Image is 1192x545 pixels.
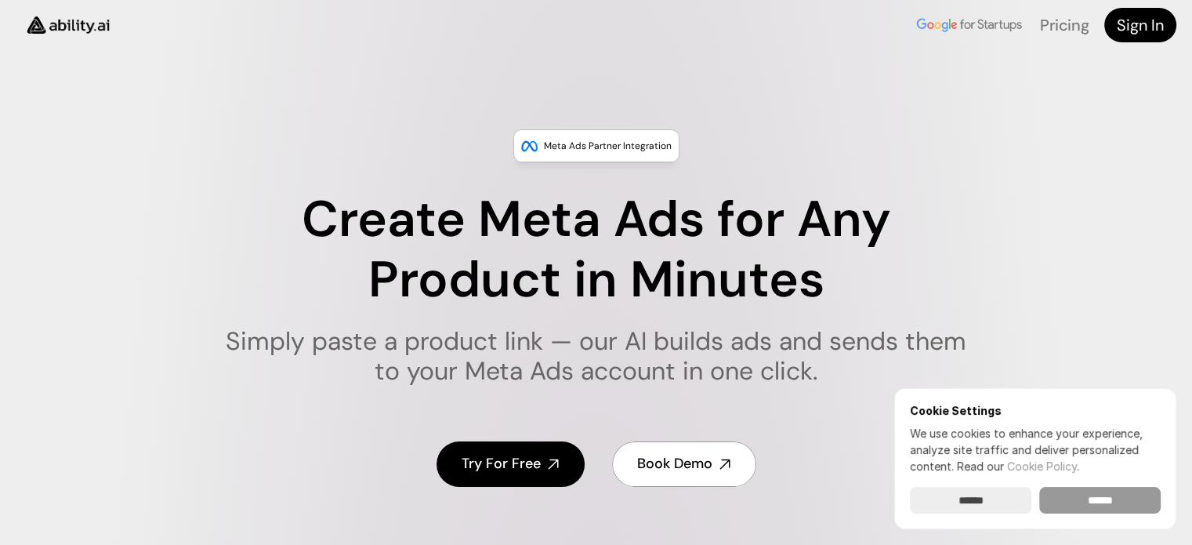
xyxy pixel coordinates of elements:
h6: Cookie Settings [910,404,1161,417]
h4: Try For Free [462,454,541,474]
h1: Create Meta Ads for Any Product in Minutes [216,190,976,311]
h4: Sign In [1117,14,1164,36]
a: Sign In [1104,8,1176,42]
h1: Simply paste a product link — our AI builds ads and sends them to your Meta Ads account in one cl... [216,326,976,387]
a: Cookie Policy [1007,460,1077,473]
a: Book Demo [612,441,756,486]
p: Meta Ads Partner Integration [544,138,672,154]
h4: Book Demo [637,454,712,474]
p: We use cookies to enhance your experience, analyze site traffic and deliver personalized content. [910,425,1161,474]
span: Read our . [957,460,1079,473]
a: Try For Free [437,441,585,486]
a: Pricing [1040,15,1089,35]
